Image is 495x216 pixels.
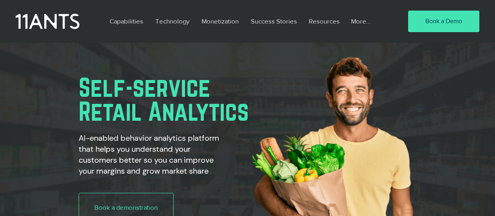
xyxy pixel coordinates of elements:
h2: AI-enabled behavior analytics platform that helps you understand your customers better so you can... [79,133,229,176]
a: Capabilities [104,12,149,30]
p: Technology [151,12,193,30]
nav: Site [104,12,385,30]
a: Resources [303,12,345,30]
span: Retail Analytics [79,97,249,125]
p: Success Stories [247,12,301,30]
span: Self-service [79,73,211,102]
p: Resources [305,12,344,30]
span: Book a Demo [425,17,462,25]
a: Technology [149,12,196,30]
p: More... [347,12,375,30]
a: Book a Demo [408,11,479,33]
a: Monetization [196,12,245,30]
p: Monetization [198,12,243,30]
p: Capabilities [106,12,147,30]
span: Book a demonstration [94,203,158,212]
a: Success Stories [245,12,303,30]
